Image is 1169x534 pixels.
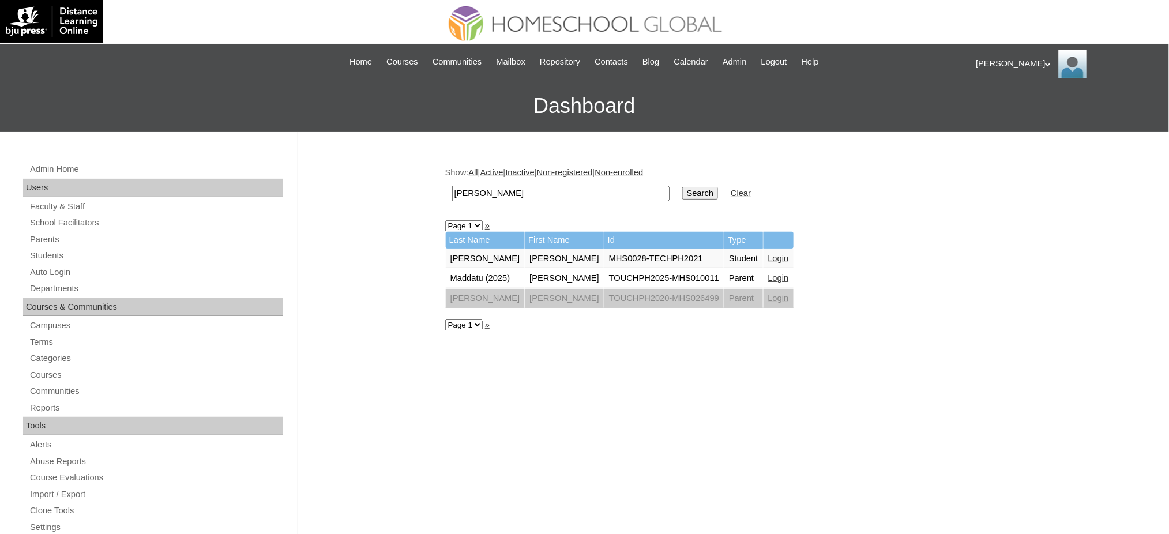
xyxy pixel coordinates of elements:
[724,289,763,309] td: Parent
[604,232,724,249] td: Id
[505,168,535,177] a: Inactive
[604,289,724,309] td: TOUCHPH2020-MHS026499
[525,249,604,269] td: [PERSON_NAME]
[589,55,634,69] a: Contacts
[1058,50,1087,78] img: Ariane Ebuen
[731,189,751,198] a: Clear
[29,200,283,214] a: Faculty & Staff
[724,249,763,269] td: Student
[6,80,1163,132] h3: Dashboard
[723,55,747,69] span: Admin
[344,55,378,69] a: Home
[29,162,283,176] a: Admin Home
[29,265,283,280] a: Auto Login
[525,269,604,288] td: [PERSON_NAME]
[446,249,525,269] td: [PERSON_NAME]
[755,55,793,69] a: Logout
[497,55,526,69] span: Mailbox
[976,50,1158,78] div: [PERSON_NAME]
[724,232,763,249] td: Type
[29,384,283,398] a: Communities
[29,232,283,247] a: Parents
[637,55,665,69] a: Blog
[534,55,586,69] a: Repository
[29,454,283,469] a: Abuse Reports
[525,289,604,309] td: [PERSON_NAME]
[427,55,488,69] a: Communities
[433,55,482,69] span: Communities
[537,168,593,177] a: Non-registered
[768,294,789,303] a: Login
[29,487,283,502] a: Import / Export
[23,179,283,197] div: Users
[23,417,283,435] div: Tools
[674,55,708,69] span: Calendar
[381,55,424,69] a: Courses
[29,438,283,452] a: Alerts
[642,55,659,69] span: Blog
[717,55,753,69] a: Admin
[29,351,283,366] a: Categories
[682,187,718,200] input: Search
[768,254,789,263] a: Login
[469,168,478,177] a: All
[668,55,714,69] a: Calendar
[446,232,525,249] td: Last Name
[485,221,490,230] a: »
[23,298,283,317] div: Courses & Communities
[386,55,418,69] span: Courses
[29,335,283,349] a: Terms
[802,55,819,69] span: Help
[604,269,724,288] td: TOUCHPH2025-MHS010011
[29,216,283,230] a: School Facilitators
[540,55,580,69] span: Repository
[29,401,283,415] a: Reports
[604,249,724,269] td: MHS0028-TECHPH2021
[452,186,670,201] input: Search
[29,471,283,485] a: Course Evaluations
[446,289,525,309] td: [PERSON_NAME]
[768,273,789,283] a: Login
[29,281,283,296] a: Departments
[6,6,97,37] img: logo-white.png
[349,55,372,69] span: Home
[761,55,787,69] span: Logout
[796,55,825,69] a: Help
[29,503,283,518] a: Clone Tools
[485,320,490,329] a: »
[480,168,503,177] a: Active
[525,232,604,249] td: First Name
[595,168,644,177] a: Non-enrolled
[595,55,628,69] span: Contacts
[724,269,763,288] td: Parent
[445,167,1016,208] div: Show: | | | |
[29,368,283,382] a: Courses
[446,269,525,288] td: Maddatu (2025)
[29,318,283,333] a: Campuses
[29,249,283,263] a: Students
[491,55,532,69] a: Mailbox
